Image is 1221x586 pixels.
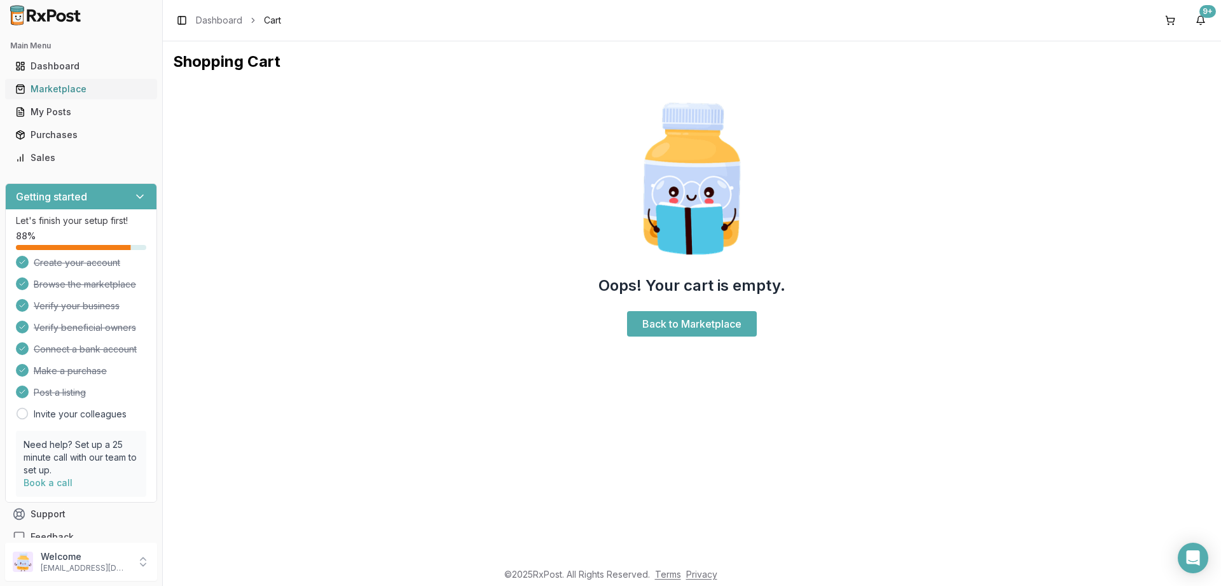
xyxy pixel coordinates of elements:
[610,97,773,260] img: Smart Pill Bottle
[15,83,147,95] div: Marketplace
[5,148,157,168] button: Sales
[196,14,242,27] a: Dashboard
[10,146,152,169] a: Sales
[10,41,152,51] h2: Main Menu
[34,321,136,334] span: Verify beneficial owners
[34,343,137,356] span: Connect a bank account
[1178,543,1208,573] div: Open Intercom Messenger
[173,52,1211,72] h1: Shopping Cart
[655,569,681,580] a: Terms
[10,78,152,101] a: Marketplace
[24,438,139,477] p: Need help? Set up a 25 minute call with our team to set up.
[41,550,129,563] p: Welcome
[41,563,129,573] p: [EMAIL_ADDRESS][DOMAIN_NAME]
[5,102,157,122] button: My Posts
[686,569,717,580] a: Privacy
[15,106,147,118] div: My Posts
[34,408,127,421] a: Invite your colleagues
[13,552,33,572] img: User avatar
[264,14,281,27] span: Cart
[1199,5,1216,18] div: 9+
[24,477,72,488] a: Book a call
[5,79,157,99] button: Marketplace
[15,151,147,164] div: Sales
[10,55,152,78] a: Dashboard
[16,189,87,204] h3: Getting started
[34,386,86,399] span: Post a listing
[5,503,157,526] button: Support
[5,125,157,145] button: Purchases
[196,14,281,27] nav: breadcrumb
[31,531,74,543] span: Feedback
[34,365,107,377] span: Make a purchase
[16,214,146,227] p: Let's finish your setup first!
[5,56,157,76] button: Dashboard
[598,276,785,296] h2: Oops! Your cart is empty.
[5,5,86,25] img: RxPost Logo
[15,129,147,141] div: Purchases
[15,60,147,73] div: Dashboard
[34,300,120,312] span: Verify your business
[16,230,36,242] span: 88 %
[34,256,120,269] span: Create your account
[34,278,136,291] span: Browse the marketplace
[627,311,757,337] a: Back to Marketplace
[1190,10,1211,31] button: 9+
[10,101,152,123] a: My Posts
[5,526,157,548] button: Feedback
[10,123,152,146] a: Purchases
